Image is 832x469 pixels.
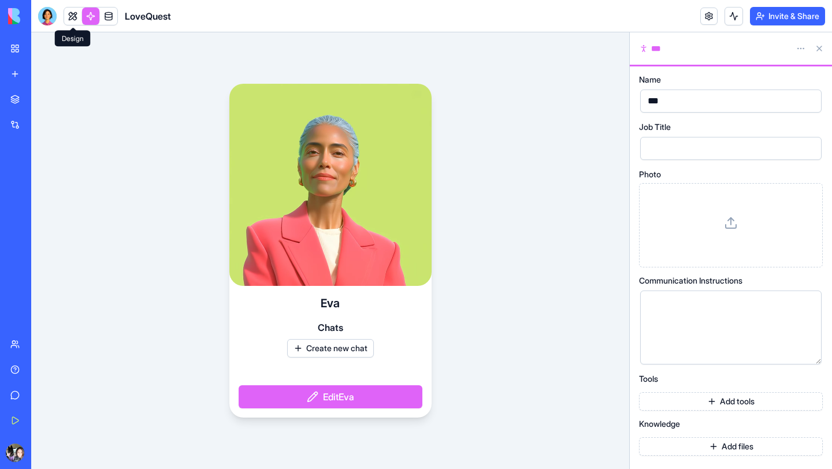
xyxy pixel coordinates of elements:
span: Photo [639,170,661,178]
span: Job Title [639,123,671,131]
span: Knowledge [639,420,680,428]
button: Invite & Share [750,7,825,25]
span: Communication Instructions [639,277,742,285]
span: Name [639,76,661,84]
button: Add tools [639,392,823,411]
button: Add files [639,437,823,456]
h4: Eva [321,295,340,311]
img: logo [8,8,80,24]
span: Tools [639,375,658,383]
button: Create new chat [287,339,374,358]
img: ACg8ocKRmkq6aTyVj7gBzYzFzEE5-1W6yi2cRGh9BXc9STMfHkuyaDA1=s96-c [6,444,24,462]
span: LoveQuest [125,9,171,23]
div: Design [55,31,91,47]
span: Chats [318,321,343,334]
button: EditEva [239,385,422,408]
